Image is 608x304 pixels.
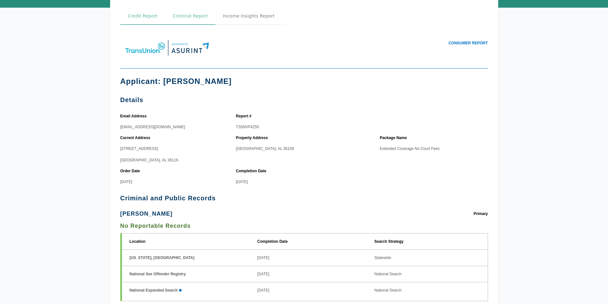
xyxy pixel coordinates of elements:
[474,209,488,219] span: Primary
[236,180,248,184] span: [DATE]
[130,272,186,276] span: National Sex Offender Registry
[120,180,132,184] span: [DATE]
[120,146,178,162] span: [STREET_ADDRESS] [GEOGRAPHIC_DATA], AL 36116
[215,8,282,25] a: Income Insights Report
[257,239,289,244] strong: Completion Date
[120,111,488,185] table: consumer report details
[257,272,269,276] span: [DATE]
[236,125,259,129] span: TS59VP4Z50
[120,8,165,25] a: Credit Report
[130,239,147,244] strong: Location
[120,135,152,141] strong: Current Address
[374,239,405,244] strong: Search Strategy
[257,288,269,293] span: [DATE]
[380,146,439,151] span: Extended Coverage No Court Fees
[257,256,269,260] span: [DATE]
[172,42,188,46] tspan: powered by
[120,8,488,25] nav: Tabs
[120,76,488,86] h1: Applicant: [PERSON_NAME]
[120,125,185,129] span: [EMAIL_ADDRESS][DOMAIN_NAME]
[130,256,195,260] span: [US_STATE], [GEOGRAPHIC_DATA]
[120,168,142,174] strong: Order Date
[374,256,391,260] span: Statewide
[380,135,409,141] strong: Package Name
[120,97,488,103] h2: Details
[120,113,149,119] strong: Email Address
[236,113,253,119] strong: Report #
[304,40,488,46] p: CONSUMER REPORT
[165,8,215,25] a: Criminal Report
[236,135,270,141] strong: Property Address
[374,288,402,293] span: National Search
[130,287,178,293] span: National Expanded Search
[236,168,268,174] strong: Completion Date
[120,221,488,231] h3: No Reportable Records
[236,146,294,151] span: [GEOGRAPHIC_DATA], AL 36109
[120,211,173,217] h3: [PERSON_NAME]
[374,272,402,276] span: National Search
[120,195,488,201] h2: Criminal and Public Records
